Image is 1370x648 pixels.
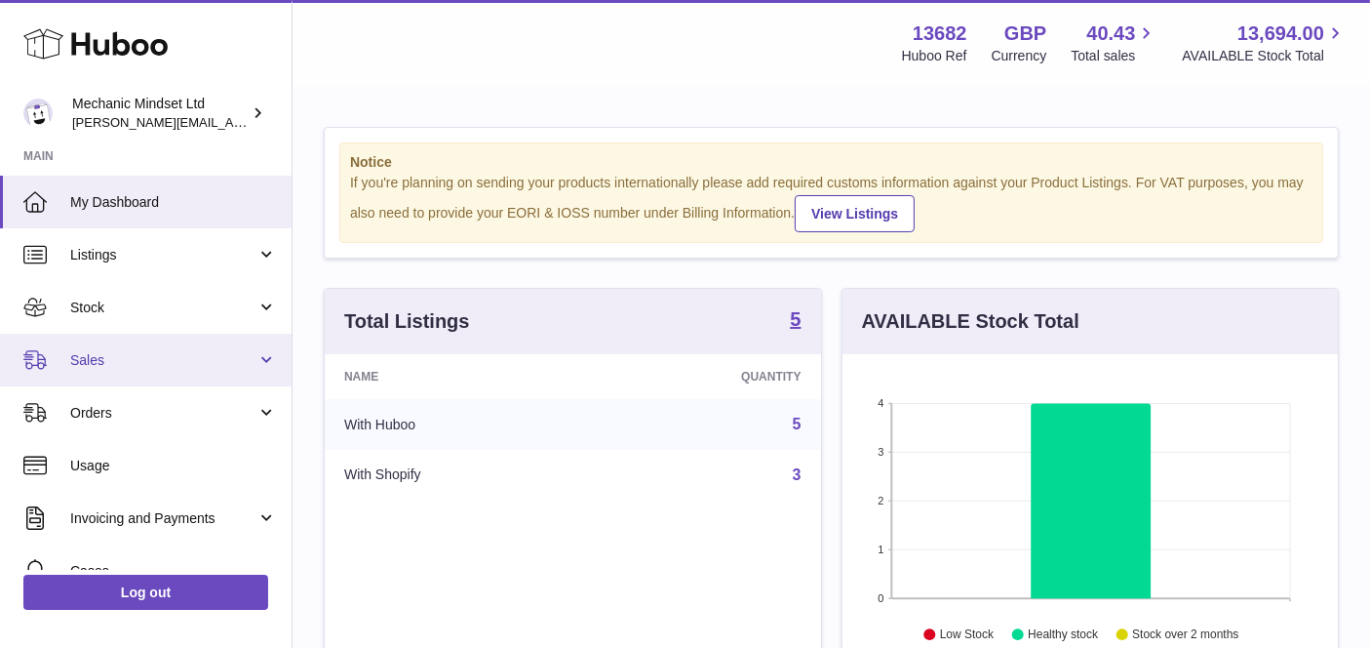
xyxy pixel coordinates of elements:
span: Stock [70,299,256,317]
text: 1 [878,544,883,555]
span: Sales [70,351,256,370]
div: Huboo Ref [902,47,967,65]
span: Orders [70,404,256,423]
span: Invoicing and Payments [70,509,256,528]
text: Low Stock [939,628,994,641]
span: Cases [70,562,277,581]
text: Stock over 2 months [1132,628,1238,641]
a: View Listings [795,195,915,232]
strong: 5 [790,309,801,329]
div: If you're planning on sending your products internationally please add required customs informati... [350,174,1312,232]
a: 13,694.00 AVAILABLE Stock Total [1182,20,1347,65]
span: 13,694.00 [1237,20,1324,47]
th: Name [325,354,592,399]
td: With Huboo [325,399,592,450]
text: 3 [878,446,883,458]
a: 3 [793,466,802,483]
span: 40.43 [1086,20,1135,47]
strong: GBP [1004,20,1046,47]
text: 2 [878,495,883,506]
a: Log out [23,575,268,610]
th: Quantity [592,354,820,399]
span: Listings [70,246,256,264]
text: 0 [878,592,883,604]
text: 4 [878,397,883,409]
span: Usage [70,457,277,475]
a: 5 [790,309,801,333]
a: 5 [793,416,802,432]
text: Healthy stock [1028,628,1099,641]
strong: Notice [350,153,1312,172]
span: [PERSON_NAME][EMAIL_ADDRESS][DOMAIN_NAME] [72,114,391,130]
div: Currency [992,47,1047,65]
div: Mechanic Mindset Ltd [72,95,248,132]
h3: Total Listings [344,308,470,335]
h3: AVAILABLE Stock Total [862,308,1079,335]
span: AVAILABLE Stock Total [1182,47,1347,65]
td: With Shopify [325,450,592,501]
strong: 13682 [913,20,967,47]
span: Total sales [1071,47,1157,65]
span: My Dashboard [70,193,277,212]
a: 40.43 Total sales [1071,20,1157,65]
img: jelaine@mechanicmindset.com [23,99,53,128]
